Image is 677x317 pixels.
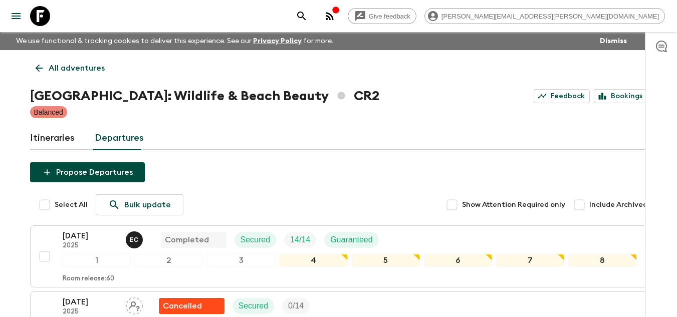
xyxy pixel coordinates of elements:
[288,300,304,312] p: 0 / 14
[424,254,492,267] div: 6
[63,308,118,316] p: 2025
[436,13,664,20] span: [PERSON_NAME][EMAIL_ADDRESS][PERSON_NAME][DOMAIN_NAME]
[63,242,118,250] p: 2025
[30,86,379,106] h1: [GEOGRAPHIC_DATA]: Wildlife & Beach Beauty CR2
[163,300,202,312] p: Cancelled
[424,8,665,24] div: [PERSON_NAME][EMAIL_ADDRESS][PERSON_NAME][DOMAIN_NAME]
[253,38,302,45] a: Privacy Policy
[352,254,420,267] div: 5
[30,162,145,182] button: Propose Departures
[63,296,118,308] p: [DATE]
[96,194,183,215] a: Bulk update
[95,126,144,150] a: Departures
[55,200,88,210] span: Select All
[330,234,373,246] p: Guaranteed
[594,89,647,103] a: Bookings
[239,300,269,312] p: Secured
[6,6,26,26] button: menu
[363,13,416,20] span: Give feedback
[30,58,110,78] a: All adventures
[292,6,312,26] button: search adventures
[207,254,275,267] div: 3
[12,32,337,50] p: We use functional & tracking cookies to deliver this experience. See our for more.
[462,200,565,210] span: Show Attention Required only
[235,232,277,248] div: Secured
[241,234,271,246] p: Secured
[126,234,145,242] span: Eduardo Caravaca
[233,298,275,314] div: Secured
[63,254,131,267] div: 1
[126,300,143,308] span: Assign pack leader
[589,200,647,210] span: Include Archived
[30,126,75,150] a: Itineraries
[63,230,118,242] p: [DATE]
[63,275,114,283] p: Room release: 60
[534,89,590,103] a: Feedback
[165,234,209,246] p: Completed
[568,254,636,267] div: 8
[282,298,310,314] div: Trip Fill
[496,254,564,267] div: 7
[348,8,416,24] a: Give feedback
[124,199,171,211] p: Bulk update
[290,234,310,246] p: 14 / 14
[159,298,224,314] div: Flash Pack cancellation
[284,232,316,248] div: Trip Fill
[279,254,347,267] div: 4
[34,107,63,117] p: Balanced
[30,225,647,287] button: [DATE]2025Eduardo Caravaca CompletedSecuredTrip FillGuaranteed12345678Room release:60
[597,34,629,48] button: Dismiss
[49,62,105,74] p: All adventures
[135,254,203,267] div: 2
